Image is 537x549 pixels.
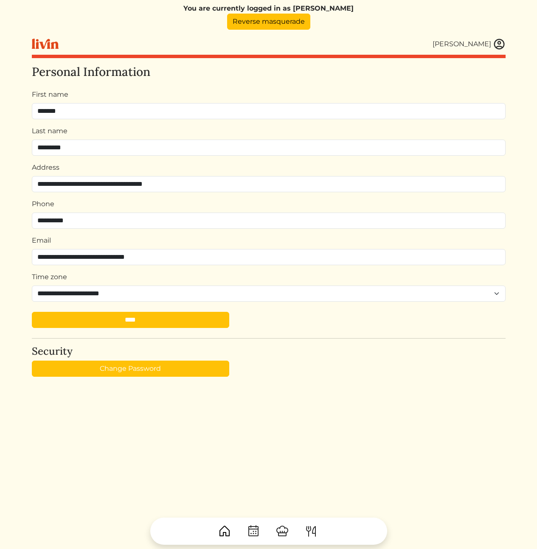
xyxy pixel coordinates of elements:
label: Last name [32,126,67,136]
a: Change Password [32,361,229,377]
img: CalendarDots-5bcf9d9080389f2a281d69619e1c85352834be518fbc73d9501aef674afc0d57.svg [247,524,260,538]
h4: Security [32,345,506,358]
img: livin-logo-a0d97d1a881af30f6274990eb6222085a2533c92bbd1e4f22c21b4f0d0e3210c.svg [32,39,59,49]
label: Time zone [32,272,67,282]
label: Address [32,162,59,173]
label: Email [32,235,51,246]
label: First name [32,90,68,100]
img: ForkKnife-55491504ffdb50bab0c1e09e7649658475375261d09fd45db06cec23bce548bf.svg [304,524,318,538]
label: Phone [32,199,54,209]
img: ChefHat-a374fb509e4f37eb0702ca99f5f64f3b6956810f32a249b33092029f8484b388.svg [276,524,289,538]
a: Reverse masquerade [227,14,310,30]
img: user_account-e6e16d2ec92f44fc35f99ef0dc9cddf60790bfa021a6ecb1c896eb5d2907b31c.svg [493,38,506,50]
img: House-9bf13187bcbb5817f509fe5e7408150f90897510c4275e13d0d5fca38e0b5951.svg [218,524,231,538]
div: [PERSON_NAME] [433,39,491,49]
h3: Personal Information [32,65,506,79]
